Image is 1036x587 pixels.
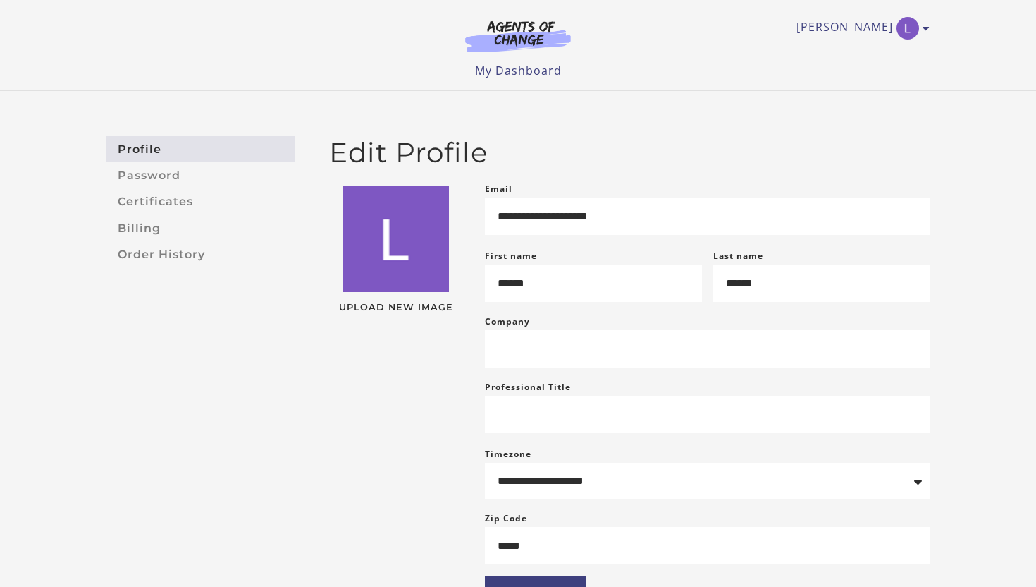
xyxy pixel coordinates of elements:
[713,250,763,262] label: Last name
[329,303,462,313] span: Upload New Image
[106,189,295,215] a: Certificates
[485,448,531,460] label: Timezone
[106,136,295,162] a: Profile
[485,510,527,527] label: Zip Code
[485,313,530,330] label: Company
[106,241,295,267] a: Order History
[485,379,571,396] label: Professional Title
[485,250,537,262] label: First name
[475,63,562,78] a: My Dashboard
[329,136,930,169] h2: Edit Profile
[796,17,923,40] a: Toggle menu
[485,181,512,198] label: Email
[106,215,295,241] a: Billing
[106,162,295,188] a: Password
[450,20,586,52] img: Agents of Change Logo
